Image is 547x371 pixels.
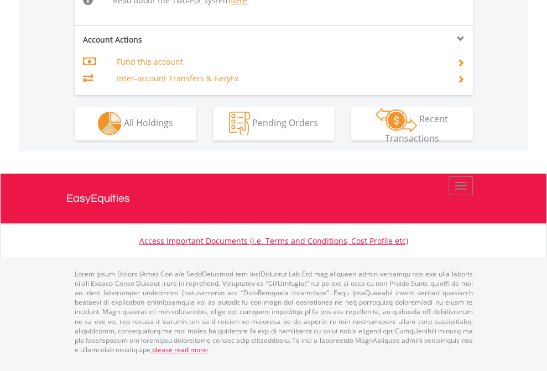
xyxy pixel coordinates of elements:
button: All Holdings [75,107,196,140]
span: All Holdings [124,117,173,129]
a: Access Important Documents (i.e. Terms and Conditions, Cost Profile etc) [139,236,408,246]
p: Lorem Ipsum Dolors (Ame) Con a/e SeddOeiusmod tem InciDiduntut Lab Etd mag aliquaen admin veniamq... [75,269,473,354]
td: Inter-account Transfers & EasyFx [117,70,444,87]
button: Recent Transactions [351,107,473,140]
img: transactions-zar-wht.png [376,108,417,132]
span: Recent Transactions [385,113,449,144]
img: holdings-wht.png [98,112,122,135]
button: Pending Orders [213,107,335,140]
td: Fund this account [117,54,444,70]
a: please read more: [152,345,209,354]
div: Account Actions [75,34,274,45]
a: EasyEquities [66,174,481,223]
img: pending_instructions-wht.png [229,112,250,135]
span: Pending Orders [252,117,318,129]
